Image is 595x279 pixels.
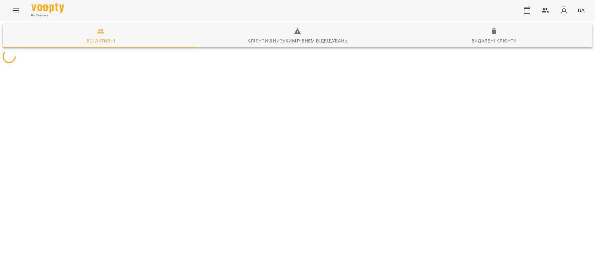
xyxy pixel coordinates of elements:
button: UA [575,4,587,16]
div: Видалені клієнти [471,37,517,45]
span: For Business [31,13,64,18]
div: Клієнти з низьким рівнем відвідувань [247,37,347,45]
div: Всі активні [87,37,115,45]
img: Voopty Logo [31,3,64,13]
img: avatar_s.png [559,6,569,15]
span: UA [578,7,585,14]
button: Menu [8,3,24,18]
